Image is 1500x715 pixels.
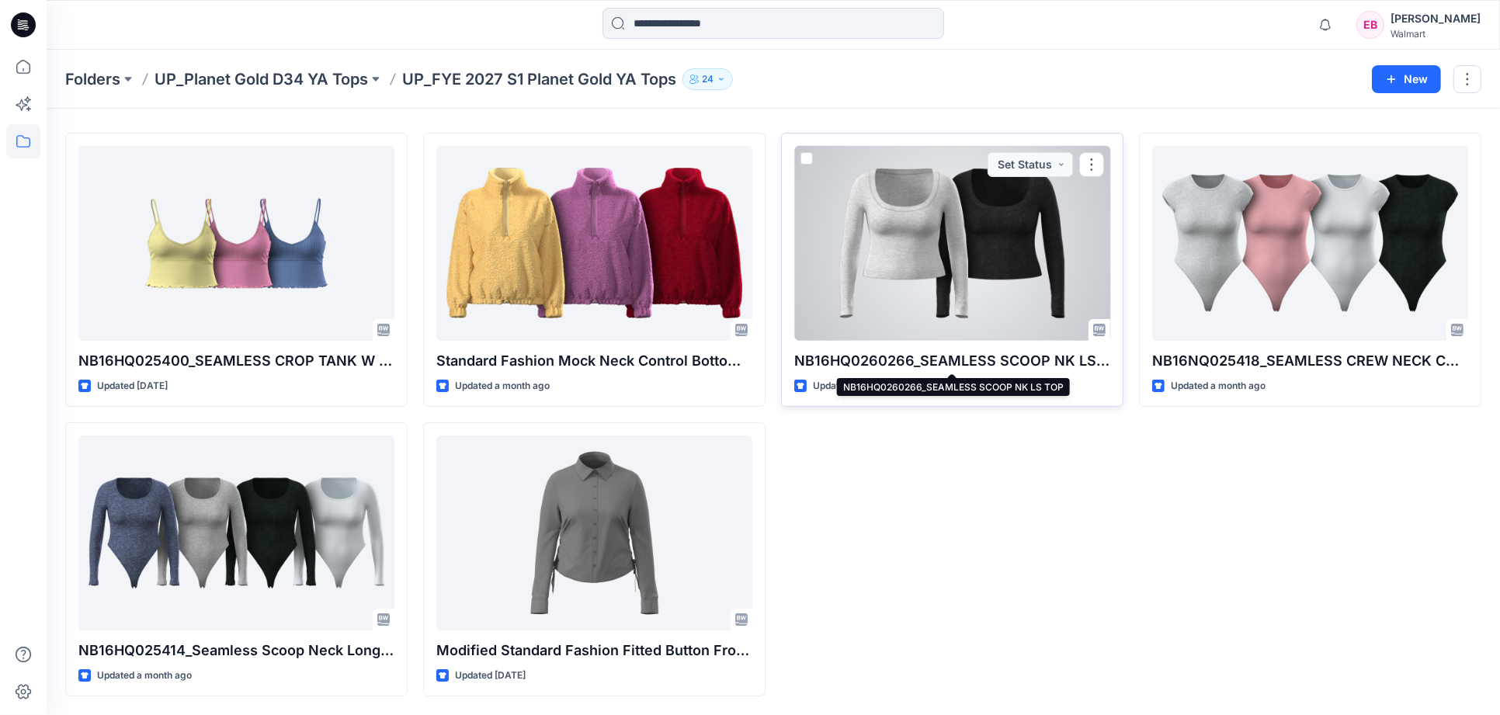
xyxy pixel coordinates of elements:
button: 24 [682,68,733,90]
button: New [1372,65,1441,93]
p: Standard Fashion Mock Neck Control Bottom Set in Sleeve Half Zip Pullover with Woven Trim and Inv... [436,350,752,372]
p: NB16HQ025414_Seamless Scoop Neck Long Sleeve Bodysuit [78,640,394,661]
a: Modified Standard Fashion Fitted Button Front Shirt with Side Ruching [436,436,752,630]
div: Walmart [1391,28,1481,40]
a: NB16HQ0260266_SEAMLESS SCOOP NK LS TOP [794,146,1110,341]
p: UP_FYE 2027 S1 Planet Gold YA Tops [402,68,676,90]
p: NB16NQ025418_SEAMLESS CREW NECK CAP SL BODYSUIT [1152,350,1468,372]
p: Updated a month ago [813,378,908,394]
a: Standard Fashion Mock Neck Control Bottom Set in Sleeve Half Zip Pullover with Woven Trim and Inv... [436,146,752,341]
div: [PERSON_NAME] [1391,9,1481,28]
a: Folders [65,68,120,90]
p: Updated [DATE] [455,668,526,684]
a: NB16NQ025418_SEAMLESS CREW NECK CAP SL BODYSUIT [1152,146,1468,341]
a: NB16HQ025414_Seamless Scoop Neck Long Sleeve Bodysuit [78,436,394,630]
div: EB [1356,11,1384,39]
p: Modified Standard Fashion Fitted Button Front Shirt with Side Ruching [436,640,752,661]
p: NB16HQ0260266_SEAMLESS SCOOP NK LS TOP [794,350,1110,372]
p: Updated a month ago [97,668,192,684]
a: NB16HQ025400_SEAMLESS CROP TANK W AJUSTABLE STRAPS [78,146,394,341]
p: Updated [DATE] [97,378,168,394]
p: Updated a month ago [455,378,550,394]
a: UP_Planet Gold D34 YA Tops [155,68,368,90]
p: 24 [702,71,714,88]
p: NB16HQ025400_SEAMLESS CROP TANK W AJUSTABLE STRAPS [78,350,394,372]
p: Updated a month ago [1171,378,1266,394]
